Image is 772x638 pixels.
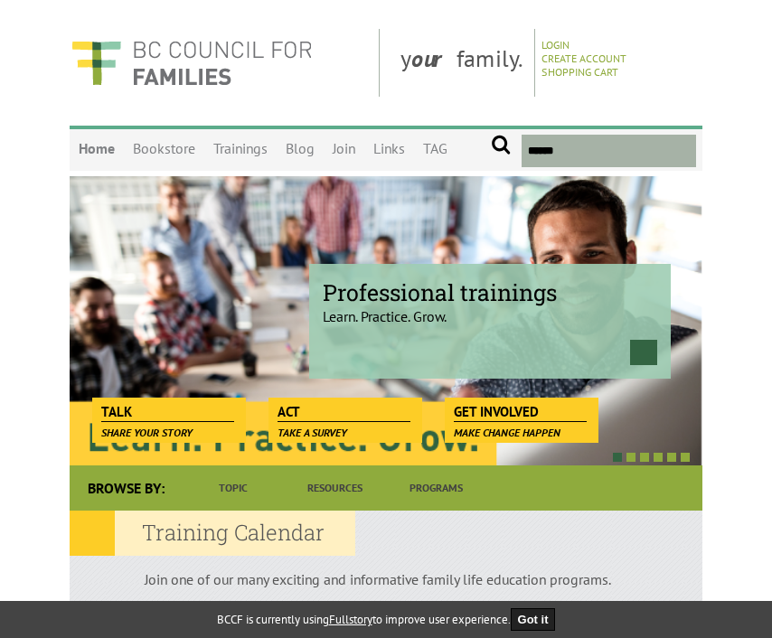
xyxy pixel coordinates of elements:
span: Share your story [101,426,193,439]
a: Get Involved Make change happen [445,398,596,423]
span: Take a survey [278,426,347,439]
p: Join one of our many exciting and informative family life education programs. [145,570,627,588]
a: Shopping Cart [541,65,618,79]
a: Login [541,38,570,52]
span: Get Involved [454,402,587,422]
a: Resources [284,465,385,511]
input: Submit [491,135,512,167]
strong: our [411,43,457,73]
p: Learn. Practice. Grow. [323,292,657,325]
a: Blog [277,128,324,171]
a: Act Take a survey [268,398,419,423]
span: Professional trainings [323,277,657,307]
a: Join [324,128,364,171]
div: Browse By: [70,465,183,511]
a: Trainings [204,128,277,171]
a: Topic [183,465,284,511]
div: y family. [386,29,535,97]
a: Home [70,128,124,171]
a: Links [364,128,414,171]
img: BC Council for FAMILIES [70,29,314,97]
a: TAG [414,128,457,171]
h2: Training Calendar [70,511,355,556]
a: Talk Share your story [92,398,243,423]
a: Create Account [541,52,626,65]
span: Make change happen [454,426,560,439]
button: Got it [511,608,556,631]
span: Act [278,402,410,422]
span: Talk [101,402,234,422]
a: Fullstory [329,612,372,627]
a: Bookstore [124,128,204,171]
a: Programs [385,465,486,511]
